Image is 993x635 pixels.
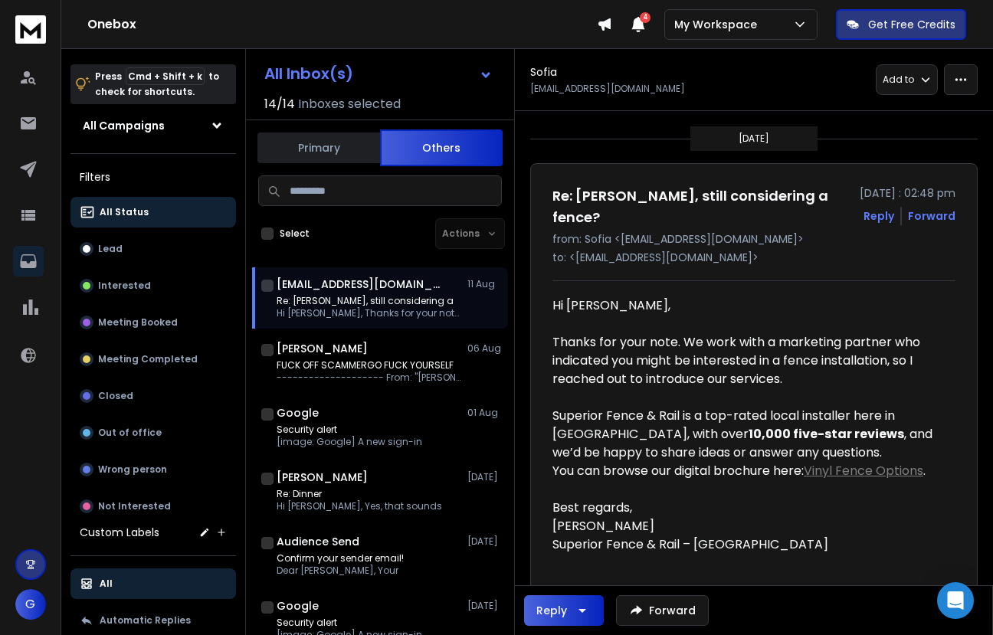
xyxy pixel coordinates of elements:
p: [DATE] [739,133,769,145]
button: Lead [70,234,236,264]
div: Best regards, [PERSON_NAME] Superior Fence & Rail – [GEOGRAPHIC_DATA] [552,499,943,554]
button: All [70,568,236,599]
button: Out of office [70,417,236,448]
strong: 10,000 five-star reviews [749,425,904,443]
button: All Status [70,197,236,227]
p: [DATE] [467,471,502,483]
h1: All Inbox(s) [264,66,353,81]
h1: All Campaigns [83,118,165,133]
div: Superior Fence & Rail is a top-rated local installer here in [GEOGRAPHIC_DATA], with over , and w... [552,407,943,499]
p: Security alert [277,424,422,436]
p: [DATE] [467,535,502,548]
button: Interested [70,270,236,301]
button: Reply [864,208,894,224]
p: My Workspace [674,17,763,32]
h1: Audience Send [277,534,359,549]
p: [image: Google] A new sign-in [277,436,422,448]
h1: [EMAIL_ADDRESS][DOMAIN_NAME] [277,277,445,292]
h3: Filters [70,166,236,188]
h1: Google [277,405,319,421]
p: All Status [100,206,149,218]
p: Security alert [277,617,422,629]
h1: Google [277,598,319,614]
button: Reply [524,595,604,626]
p: -------------------- From: "[PERSON_NAME]" <[EMAIL_ADDRESS][DOMAIN_NAME]> To: <[EMAIL_ADDRESS][DO... [277,372,460,384]
p: Hi [PERSON_NAME], Yes, that sounds [277,500,442,512]
button: Closed [70,381,236,411]
button: Others [380,129,503,166]
button: Wrong person [70,454,236,485]
p: Automatic Replies [100,614,191,627]
h1: [PERSON_NAME] [277,470,368,485]
button: All Inbox(s) [252,58,505,89]
button: All Campaigns [70,110,236,141]
span: 14 / 14 [264,95,295,113]
p: Lead [98,243,123,255]
p: [EMAIL_ADDRESS][DOMAIN_NAME] [530,83,685,95]
p: FUCK OFF SCAMMERGO FUCK YOURSELF [277,359,460,372]
p: Out of office [98,427,162,439]
button: Meeting Completed [70,344,236,375]
button: Forward [616,595,709,626]
p: 01 Aug [467,407,502,419]
div: Hi [PERSON_NAME], [552,296,943,333]
p: Interested [98,280,151,292]
div: Forward [908,208,955,224]
h1: Sofia [530,64,557,80]
p: Wrong person [98,463,167,476]
span: Cmd + Shift + k [126,67,205,85]
p: Not Interested [98,500,171,512]
p: Get Free Credits [868,17,955,32]
p: Closed [98,390,133,402]
button: Get Free Credits [836,9,966,40]
button: Not Interested [70,491,236,522]
p: 06 Aug [467,342,502,355]
p: Add to [883,74,914,86]
button: G [15,589,46,620]
button: Meeting Booked [70,307,236,338]
label: Select [280,227,310,240]
h3: Custom Labels [80,525,159,540]
p: Press to check for shortcuts. [95,69,219,100]
h1: Re: [PERSON_NAME], still considering a fence? [552,185,850,228]
p: Dear [PERSON_NAME], Your [277,565,404,577]
div: Open Intercom Messenger [937,582,974,619]
p: Hi [PERSON_NAME], Thanks for your note. [277,307,460,319]
p: Confirm your sender email! [277,552,404,565]
a: Vinyl Fence Options [804,462,923,480]
img: logo [15,15,46,44]
p: from: Sofia <[EMAIL_ADDRESS][DOMAIN_NAME]> [552,231,955,247]
p: [DATE] : 02:48 pm [860,185,955,201]
h3: Inboxes selected [298,95,401,113]
p: Meeting Completed [98,353,198,365]
h1: [PERSON_NAME] [277,341,368,356]
p: 11 Aug [467,278,502,290]
p: to: <[EMAIL_ADDRESS][DOMAIN_NAME]> [552,250,955,265]
p: Re: Dinner [277,488,442,500]
span: 4 [640,12,651,23]
div: Thanks for your note. We work with a marketing partner who indicated you might be interested in a... [552,333,943,407]
h1: Onebox [87,15,597,34]
p: All [100,578,113,590]
button: Primary [257,131,380,165]
div: Reply [536,603,567,618]
p: Meeting Booked [98,316,178,329]
p: Re: [PERSON_NAME], still considering a [277,295,460,307]
p: [DATE] [467,600,502,612]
